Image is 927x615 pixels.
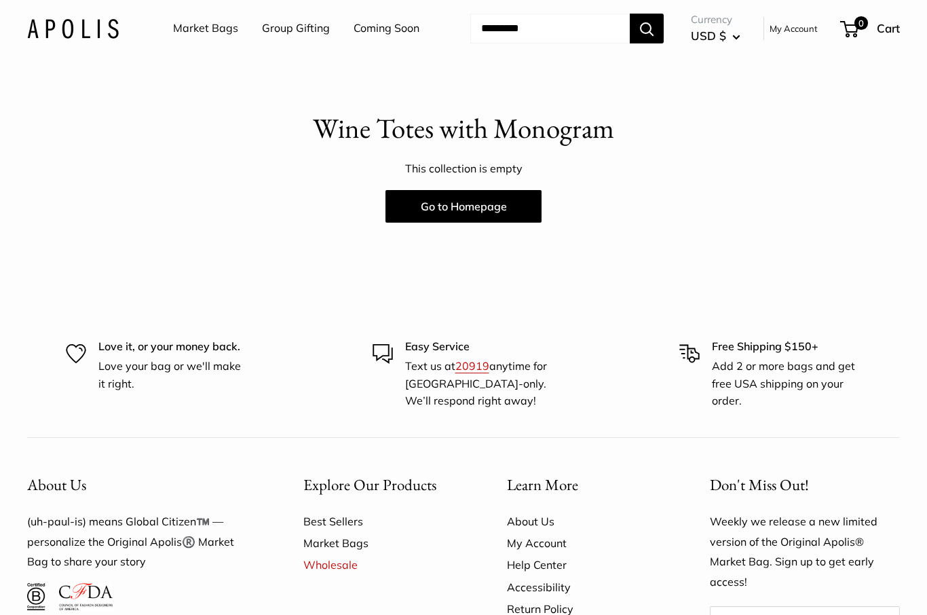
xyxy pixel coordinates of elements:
p: Free Shipping $150+ [712,338,862,356]
span: About Us [27,474,86,495]
p: Don't Miss Out! [710,472,900,498]
a: About Us [507,510,663,532]
p: Add 2 or more bags and get free USA shipping on your order. [712,358,862,410]
a: 20919 [455,359,489,373]
a: Group Gifting [262,18,330,39]
a: Wholesale [303,554,459,576]
a: Market Bags [303,532,459,554]
a: Market Bags [173,18,238,39]
button: USD $ [691,25,740,47]
button: About Us [27,472,256,498]
a: Accessibility [507,576,663,598]
img: Certified B Corporation [27,583,45,610]
p: Wine Totes with Monogram [27,109,900,149]
p: Love your bag or we'll make it right. [98,358,248,392]
a: Best Sellers [303,510,459,532]
p: (uh-paul-is) means Global Citizen™️ — personalize the Original Apolis®️ Market Bag to share your ... [27,512,256,573]
span: Cart [877,21,900,35]
button: Search [630,14,664,43]
span: Learn More [507,474,578,495]
span: Currency [691,10,740,29]
img: Council of Fashion Designers of America Member [59,583,113,610]
input: Search... [470,14,630,43]
a: Coming Soon [354,18,419,39]
a: My Account [507,532,663,554]
span: Explore Our Products [303,474,436,495]
button: Explore Our Products [303,472,459,498]
p: Text us at anytime for [GEOGRAPHIC_DATA]-only. We’ll respond right away! [405,358,555,410]
button: Learn More [507,472,663,498]
a: My Account [770,20,818,37]
img: Apolis [27,18,119,38]
span: USD $ [691,29,726,43]
p: Easy Service [405,338,555,356]
a: Go to Homepage [385,190,542,223]
a: 0 Cart [841,18,900,39]
a: Help Center [507,554,663,576]
p: This collection is empty [27,159,900,179]
p: Weekly we release a new limited version of the Original Apolis® Market Bag. Sign up to get early ... [710,512,900,593]
span: 0 [854,16,868,30]
p: Love it, or your money back. [98,338,248,356]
